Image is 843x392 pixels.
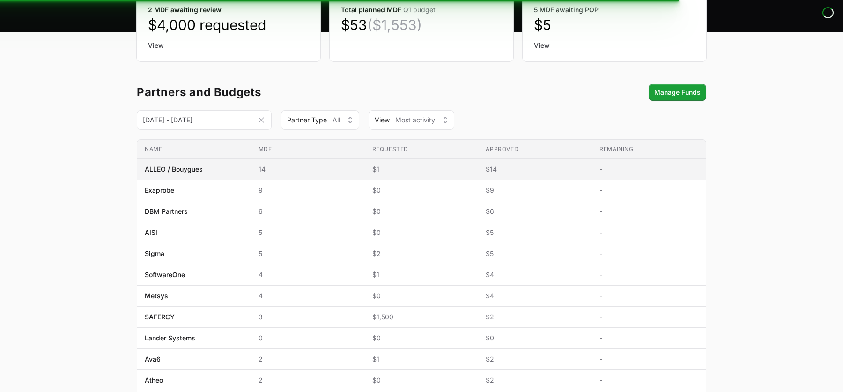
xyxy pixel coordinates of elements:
[478,140,592,159] th: Approved
[486,228,584,237] span: $5
[486,376,584,385] span: $2
[145,207,188,216] span: DBM Partners
[372,354,471,364] span: $1
[534,41,695,50] a: View
[148,41,309,50] a: View
[145,376,163,385] span: Atheo
[137,114,272,126] div: Date range picker
[287,115,327,125] span: Partner Type
[372,228,471,237] span: $0
[372,312,471,322] span: $1,500
[259,291,357,301] span: 4
[599,249,698,258] span: -
[486,291,584,301] span: $4
[259,333,357,343] span: 0
[534,5,695,15] dt: 5 MDF awaiting POP
[599,354,698,364] span: -
[486,354,584,364] span: $2
[145,228,157,237] span: AISI
[137,140,251,159] th: Name
[486,270,584,279] span: $4
[599,291,698,301] span: -
[145,270,185,279] span: SoftwareOne
[369,110,454,130] div: View Type filter
[137,110,272,130] input: DD MMM YYYY - DD MMM YYYY
[148,16,309,33] dd: $4,000 requested
[145,312,175,322] span: SAFERCY
[281,110,359,130] div: Partner Type filter
[341,5,502,15] dt: Total planned MDF
[599,312,698,322] span: -
[259,165,357,174] span: 14
[333,115,340,125] span: All
[145,165,203,174] span: ALLEO / Bouygues
[372,376,471,385] span: $0
[403,6,436,14] span: Q1 budget
[486,312,584,322] span: $2
[251,140,365,159] th: MDF
[365,140,479,159] th: Requested
[599,228,698,237] span: -
[372,249,471,258] span: $2
[599,186,698,195] span: -
[281,110,359,130] button: Partner TypeAll
[341,16,502,33] dd: $53
[649,84,706,101] button: Manage Funds
[486,165,584,174] span: $14
[372,165,471,174] span: $1
[599,376,698,385] span: -
[375,115,390,125] span: View
[654,87,701,98] span: Manage Funds
[395,115,435,125] span: Most activity
[145,186,174,195] span: Exaprobe
[259,228,357,237] span: 5
[599,165,698,174] span: -
[259,207,357,216] span: 6
[649,84,706,101] div: Secondary actions
[372,333,471,343] span: $0
[259,376,357,385] span: 2
[259,312,357,322] span: 3
[486,333,584,343] span: $0
[534,16,695,33] dd: $5
[137,87,261,98] h3: Partners and Budgets
[259,186,357,195] span: 9
[259,270,357,279] span: 4
[599,333,698,343] span: -
[372,207,471,216] span: $0
[145,333,195,343] span: Lander Systems
[367,16,422,33] span: ($1,553)
[145,291,168,301] span: Metsys
[145,249,164,258] span: Sigma
[137,110,706,130] section: MDF overview filters
[599,207,698,216] span: -
[372,291,471,301] span: $0
[372,270,471,279] span: $1
[369,110,454,130] button: ViewMost activity
[372,186,471,195] span: $0
[486,249,584,258] span: $5
[486,186,584,195] span: $9
[486,207,584,216] span: $6
[599,270,698,279] span: -
[148,5,309,15] dt: 2 MDF awaiting review
[592,140,706,159] th: Remaining
[259,354,357,364] span: 2
[259,249,357,258] span: 5
[145,354,161,364] span: Ava6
